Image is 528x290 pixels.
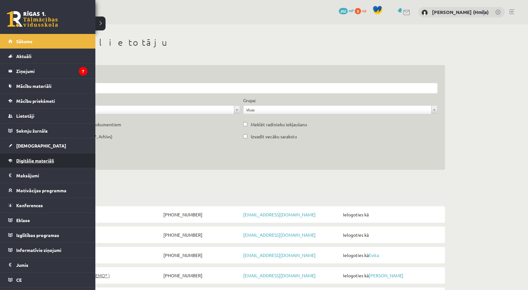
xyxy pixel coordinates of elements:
[243,212,316,217] a: [EMAIL_ADDRESS][DOMAIN_NAME]
[8,228,87,242] a: Izglītības programas
[355,8,361,14] span: 0
[16,277,22,283] span: CE
[46,73,437,79] label: Atslēgvārds:
[8,198,87,213] a: Konferences
[79,67,87,76] i: 7
[243,273,316,278] a: [EMAIL_ADDRESS][DOMAIN_NAME]
[341,230,441,239] span: Ielogoties kā
[16,143,66,148] span: [DEMOGRAPHIC_DATA]
[162,210,242,219] span: [PHONE_NUMBER]
[339,8,348,14] span: 202
[16,98,55,104] span: Mācību priekšmeti
[8,64,87,78] a: Ziņojumi7
[243,106,437,114] a: Visas
[339,8,354,13] a: 202 mP
[8,34,87,49] a: Sākums
[8,109,87,123] a: Lietotāji
[162,251,242,260] span: [PHONE_NUMBER]
[16,217,30,223] span: Eklase
[7,11,58,27] a: Rīgas 1. Tālmācības vidusskola
[422,10,428,16] img: Anastasiia Khmil (Hmiļa)
[16,158,54,163] span: Digitālie materiāli
[8,273,87,287] a: CE
[8,168,87,183] a: Maksājumi
[8,94,87,108] a: Mācību priekšmeti
[16,83,51,89] span: Mācību materiāli
[49,106,231,114] span: Rādīt visas
[369,273,403,278] a: [PERSON_NAME]
[251,121,307,128] label: Meklēt radinieku iekļaušanu
[8,123,87,138] a: Sekmju žurnāls
[8,213,87,227] a: Eklase
[341,210,441,219] span: Ielogoties kā
[341,251,441,260] span: Ielogoties kā
[16,247,61,253] span: Informatīvie ziņojumi
[8,79,87,93] a: Mācību materiāli
[16,262,28,268] span: Jumis
[432,9,489,15] a: [PERSON_NAME] (Hmiļa)
[42,251,162,260] a: Evita
[369,252,379,258] a: Evita
[16,64,87,78] legend: Ziņojumi
[16,188,66,193] span: Motivācijas programma
[355,8,369,13] a: 0 xp
[243,252,316,258] a: [EMAIL_ADDRESS][DOMAIN_NAME]
[16,202,43,208] span: Konferences
[16,113,34,119] span: Lietotāji
[8,153,87,168] a: Digitālie materiāli
[349,8,354,13] span: mP
[8,258,87,272] a: Jumis
[243,97,256,104] label: Grupa:
[42,271,162,280] a: [PERSON_NAME] ( *DEMO* )
[16,53,31,59] span: Aktuāli
[162,271,242,280] span: [PHONE_NUMBER]
[8,243,87,257] a: Informatīvie ziņojumi
[16,168,87,183] legend: Maksājumi
[8,138,87,153] a: [DEMOGRAPHIC_DATA]
[16,128,48,134] span: Sekmju žurnāls
[243,232,316,238] a: [EMAIL_ADDRESS][DOMAIN_NAME]
[16,38,32,44] span: Sākums
[8,183,87,198] a: Motivācijas programma
[8,49,87,63] a: Aktuāli
[251,133,297,140] label: Izvadīt vecāku sarakstu
[162,230,242,239] span: [PHONE_NUMBER]
[341,271,441,280] span: Ielogoties kā
[246,106,429,114] span: Visas
[38,37,445,48] h1: Meklēt lietotāju
[16,232,59,238] span: Izglītības programas
[46,106,240,114] a: Rādīt visas
[362,8,366,13] span: xp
